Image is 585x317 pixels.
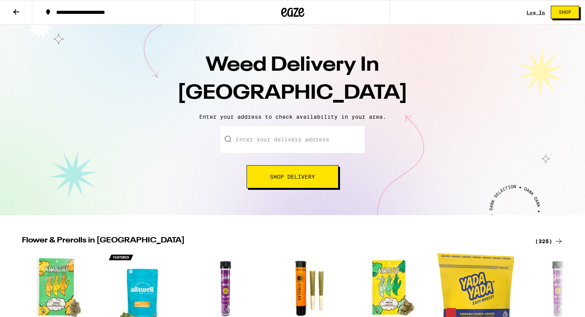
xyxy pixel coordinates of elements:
[535,237,563,246] a: (325)
[559,10,571,15] span: Shop
[158,51,427,108] h1: Weed Delivery In
[177,83,408,103] span: [GEOGRAPHIC_DATA]
[247,165,338,188] button: Shop Delivery
[270,174,315,179] span: Shop Delivery
[8,114,577,120] p: Enter your address to check availability in your area.
[527,10,545,15] a: Log In
[545,6,585,19] a: Shop
[551,6,579,19] button: Shop
[22,237,526,246] h2: Flower & Prerolls in [GEOGRAPHIC_DATA]
[220,126,365,153] input: Enter your delivery address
